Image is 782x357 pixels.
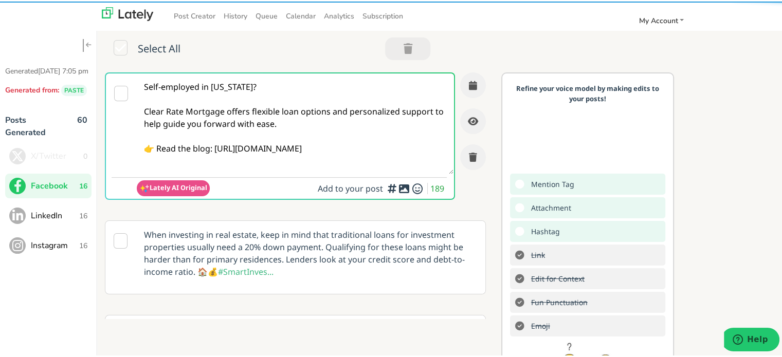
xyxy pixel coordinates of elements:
[526,175,577,190] span: Add mention tags to leverage the sharing power of others.
[526,317,553,332] s: Add emojis to clarify and drive home the tone of your message.
[31,238,79,250] span: Instagram
[515,82,661,102] p: Refine your voice model by making edits to your posts!
[318,181,386,193] span: Add to your post
[526,199,574,214] span: Add a video or photo or swap out the default image from any link for increased visual appeal.
[138,40,180,57] span: Select All
[139,182,150,192] img: pYdxOytzgAAAABJRU5ErkJggg==
[5,172,92,197] button: Facebook16
[251,6,282,23] a: Queue
[150,181,207,191] span: Lately AI Original
[79,239,87,250] span: 16
[79,179,87,190] span: 16
[430,181,447,193] span: 189
[79,209,87,220] span: 16
[320,6,358,23] a: Analytics
[411,187,424,187] i: Add emojis to clarify and drive home the tone of your message.
[460,107,486,133] button: Preview this Post
[286,10,316,20] span: Calendar
[83,149,87,160] span: 0
[5,64,92,75] p: Generated
[639,14,678,24] span: My Account
[5,112,57,137] p: Posts Generated
[61,83,87,95] span: PASTE
[526,246,548,261] s: Add a link to drive traffic to a website or landing page.
[526,222,562,237] span: Add hashtags for context vs. index rankings for increased engagement.
[460,143,486,168] button: Trash this Post
[31,178,79,191] span: Facebook
[5,202,92,227] button: LinkedIn16
[31,208,79,220] span: LinkedIn
[460,71,486,97] button: Schedule this Post
[358,6,407,23] a: Subscription
[136,219,485,284] p: When investing in real estate, keep in mind that traditional loans for investment properties usua...
[398,187,410,187] i: Add a video or photo or swap out the default image from any link for increased visual appeal
[526,270,587,285] s: Double-check the A.I. to make sure nothing wonky got thru.
[282,6,320,23] a: Calendar
[218,265,274,276] span: #SmartInves...
[31,148,83,161] span: X/Twitter
[724,326,779,352] iframe: Opens a widget where you can find more information
[38,65,88,74] span: [DATE] 7:05 pm
[102,6,153,20] img: lately_logo_nav.700ca2e7.jpg
[170,6,220,23] a: Post Creator
[5,142,92,167] button: X/Twitter0
[77,112,87,142] span: 60
[5,84,59,93] span: Generated from:
[526,293,590,308] s: Add exclamation marks, ellipses, etc. to better communicate tone.
[220,6,251,23] a: History
[385,36,430,59] button: Trash 0 Post
[5,232,92,256] button: Instagram16
[634,11,688,28] a: My Account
